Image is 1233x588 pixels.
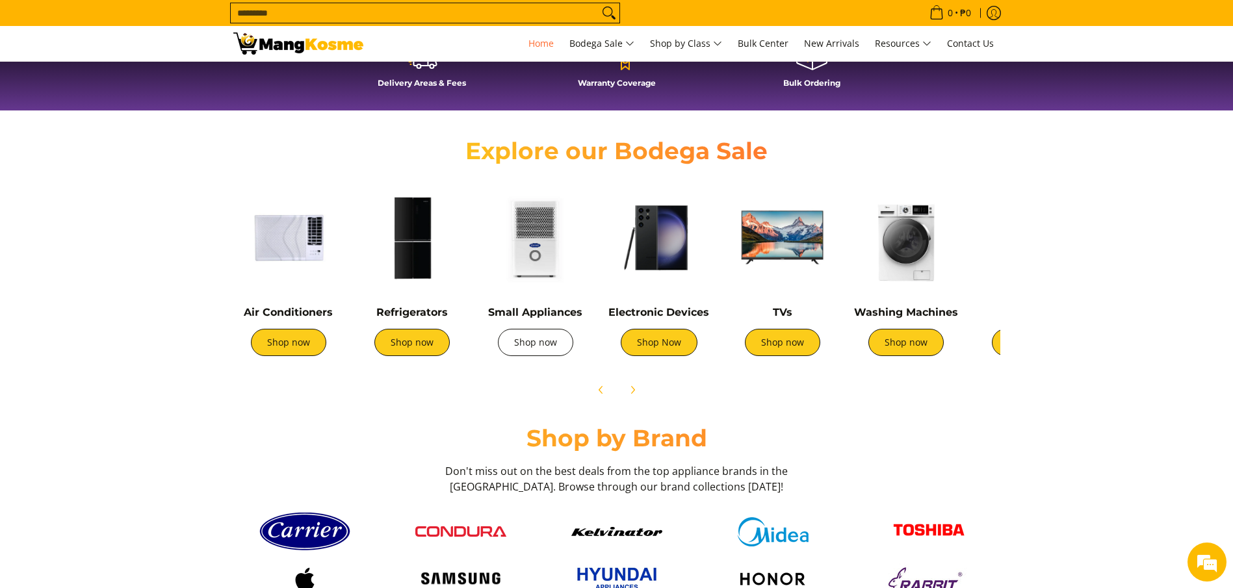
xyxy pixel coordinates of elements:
a: Shop now [868,329,944,356]
span: New Arrivals [804,37,859,49]
img: Air Conditioners [233,183,344,293]
a: Shop now [251,329,326,356]
a: Washing Machines [854,306,958,318]
a: Bulk Center [731,26,795,61]
a: Kelvinator button 9a26f67e caed 448c 806d e01e406ddbdc [545,527,688,536]
img: Electronic Devices [604,183,714,293]
a: Shop now [498,329,573,356]
span: • [926,6,975,20]
a: Toshiba logo [857,514,1000,550]
a: Refrigerators [376,306,448,318]
span: ₱0 [958,8,973,18]
a: Shop now [374,329,450,356]
h2: Shop by Brand [233,424,1000,453]
img: Midea logo 405e5d5e af7e 429b b899 c48f4df307b6 [727,517,818,546]
h4: Bulk Ordering [721,78,903,88]
a: Delivery Areas & Fees [331,38,513,97]
a: Air Conditioners [244,306,333,318]
h3: Don't miss out on the best deals from the top appliance brands in the [GEOGRAPHIC_DATA]. Browse t... [441,463,792,494]
a: Carrier logo 1 98356 9b90b2e1 0bd1 49ad 9aa2 9ddb2e94a36b [233,507,376,556]
img: Washing Machines [851,183,961,293]
nav: Main Menu [376,26,1000,61]
span: 0 [946,8,955,18]
a: Condura logo red [389,526,532,537]
a: Resources [868,26,938,61]
a: Bulk Ordering [721,38,903,97]
span: Resources [875,36,931,52]
a: Midea logo 405e5d5e af7e 429b b899 c48f4df307b6 [701,517,844,546]
span: Contact Us [947,37,994,49]
a: TVs [773,306,792,318]
a: Shop now [745,329,820,356]
a: Bodega Sale [563,26,641,61]
a: Warranty Coverage [526,38,708,97]
button: Search [599,3,619,23]
a: New Arrivals [798,26,866,61]
a: Small Appliances [488,306,582,318]
img: Carrier logo 1 98356 9b90b2e1 0bd1 49ad 9aa2 9ddb2e94a36b [259,507,350,556]
img: Kelvinator button 9a26f67e caed 448c 806d e01e406ddbdc [571,527,662,536]
img: Condura logo red [415,526,506,537]
a: Shop Now [621,329,697,356]
img: Small Appliances [480,183,591,293]
img: Cookers [974,183,1085,293]
h2: Explore our Bodega Sale [428,136,805,166]
span: Bodega Sale [569,36,634,52]
button: Next [618,376,647,404]
a: Contact Us [941,26,1000,61]
h4: Delivery Areas & Fees [331,78,513,88]
img: Mang Kosme: Your Home Appliances Warehouse Sale Partner! [233,32,363,55]
span: Bulk Center [738,37,788,49]
img: Refrigerators [357,183,467,293]
span: Home [528,37,554,49]
img: TVs [727,183,838,293]
a: Shop now [992,329,1067,356]
a: Shop by Class [643,26,729,61]
button: Previous [587,376,616,404]
a: Electronic Devices [608,306,709,318]
span: Shop by Class [650,36,722,52]
img: Toshiba logo [883,514,974,550]
h4: Warranty Coverage [526,78,708,88]
a: Home [522,26,560,61]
